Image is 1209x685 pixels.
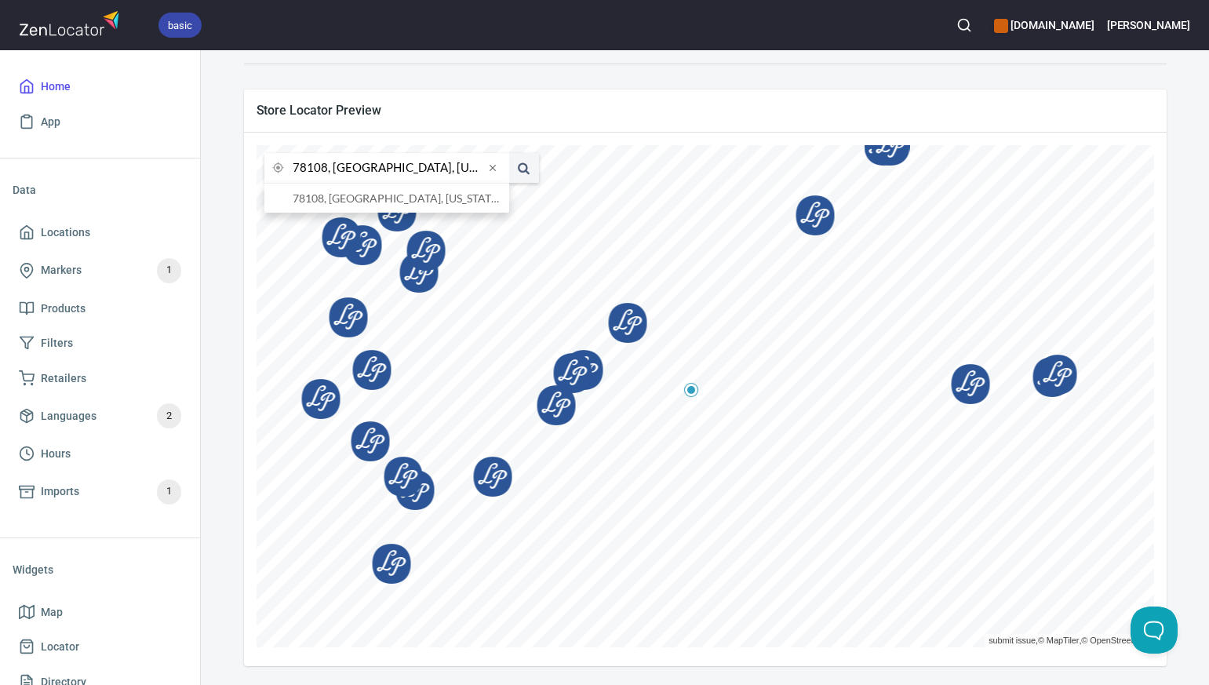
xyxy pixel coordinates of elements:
[1131,607,1178,654] iframe: Help Scout Beacon - Open
[157,483,181,501] span: 1
[257,102,1154,118] span: Store Locator Preview
[264,184,509,213] li: 78108, Cibolo, Texas, United States
[41,261,82,280] span: Markers
[19,6,124,40] img: zenlocator
[13,171,188,209] li: Data
[13,472,188,512] a: Imports1
[1107,8,1190,42] button: [PERSON_NAME]
[13,436,188,472] a: Hours
[13,595,188,630] a: Map
[41,444,71,464] span: Hours
[13,629,188,665] a: Locator
[41,369,86,388] span: Retailers
[41,603,63,622] span: Map
[41,637,79,657] span: Locator
[13,104,188,140] a: App
[13,361,188,396] a: Retailers
[41,299,86,319] span: Products
[13,250,188,291] a: Markers1
[41,406,97,426] span: Languages
[157,407,181,425] span: 2
[13,551,188,588] li: Widgets
[41,482,79,501] span: Imports
[293,153,484,183] input: city or postal code
[157,261,181,279] span: 1
[158,13,202,38] div: basic
[41,333,73,353] span: Filters
[158,17,202,34] span: basic
[257,145,1154,647] canvas: Map
[41,77,71,97] span: Home
[994,16,1094,34] h6: [DOMAIN_NAME]
[41,112,60,132] span: App
[13,291,188,326] a: Products
[13,395,188,436] a: Languages2
[13,69,188,104] a: Home
[13,326,188,361] a: Filters
[994,19,1008,33] button: color-CE600E
[13,215,188,250] a: Locations
[1107,16,1190,34] h6: [PERSON_NAME]
[41,223,90,242] span: Locations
